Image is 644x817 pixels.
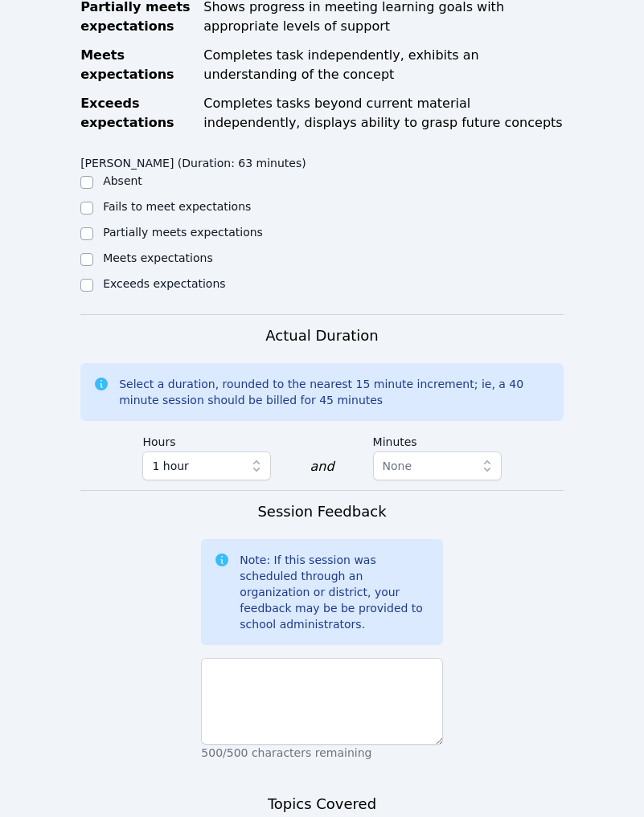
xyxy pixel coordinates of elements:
[373,451,502,480] button: None
[257,500,386,523] h3: Session Feedback
[119,376,551,408] div: Select a duration, rounded to the nearest 15 minute increment; ie, a 40 minute session should be ...
[142,427,271,451] label: Hours
[310,457,334,476] div: and
[103,200,251,213] label: Fails to meet expectations
[240,552,429,632] div: Note: If this session was scheduled through an organization or district, your feedback may be be ...
[103,226,263,239] label: Partially meets expectations
[203,94,564,133] div: Completes tasks beyond current material independently, displays ability to grasp future concepts
[268,793,376,815] h3: Topics Covered
[103,277,225,290] label: Exceeds expectations
[203,46,564,84] div: Completes task independently, exhibits an understanding of the concept
[80,94,194,133] div: Exceeds expectations
[265,325,378,347] h3: Actual Duration
[201,745,442,761] p: 500/500 characters remaining
[142,451,271,480] button: 1 hour
[80,149,306,173] legend: [PERSON_NAME] (Duration: 63 minutes)
[383,460,412,472] span: None
[373,427,502,451] label: Minutes
[103,251,213,264] label: Meets expectations
[152,456,188,476] span: 1 hour
[103,174,142,187] label: Absent
[80,46,194,84] div: Meets expectations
